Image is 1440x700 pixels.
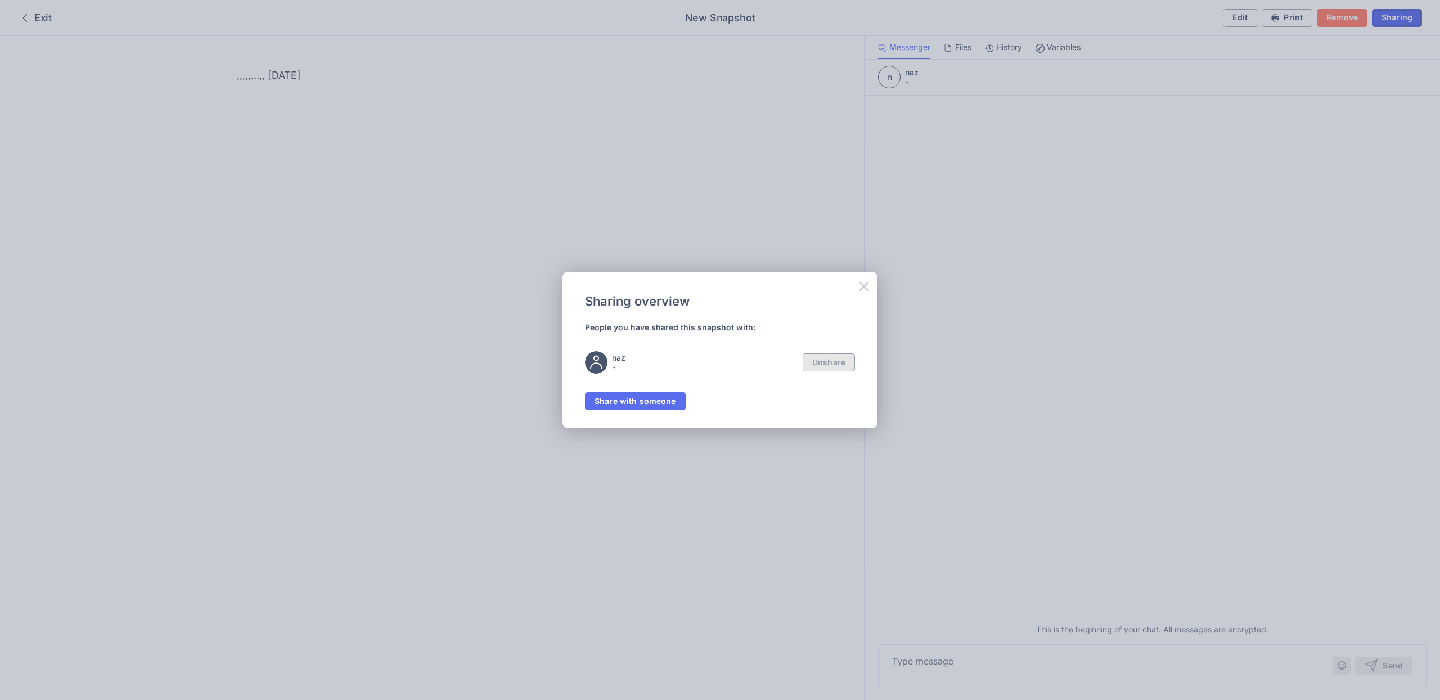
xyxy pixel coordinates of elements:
[585,290,690,313] h3: Sharing overview
[595,397,676,405] span: Share with someone
[585,392,686,410] button: Share with someone
[612,353,794,362] h5: naz
[612,362,794,372] p: -
[585,322,855,333] div: People you have shared this snapshot with:
[585,351,607,374] img: avatar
